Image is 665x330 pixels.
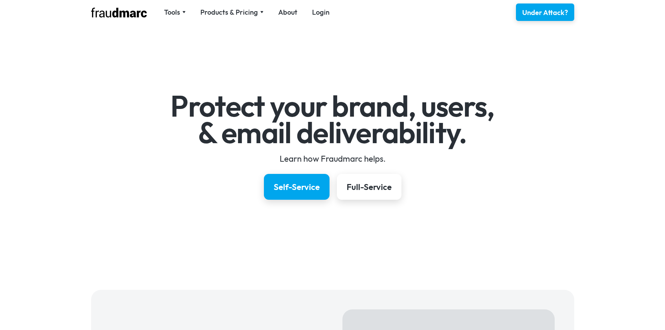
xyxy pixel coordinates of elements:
[274,181,320,192] div: Self-Service
[312,7,330,17] a: Login
[522,8,568,17] div: Under Attack?
[516,3,574,21] a: Under Attack?
[337,174,401,200] a: Full-Service
[164,7,180,17] div: Tools
[130,153,535,164] div: Learn how Fraudmarc helps.
[264,174,330,200] a: Self-Service
[200,7,264,17] div: Products & Pricing
[278,7,297,17] a: About
[347,181,392,192] div: Full-Service
[164,7,186,17] div: Tools
[200,7,258,17] div: Products & Pricing
[130,93,535,146] h1: Protect your brand, users, & email deliverability.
